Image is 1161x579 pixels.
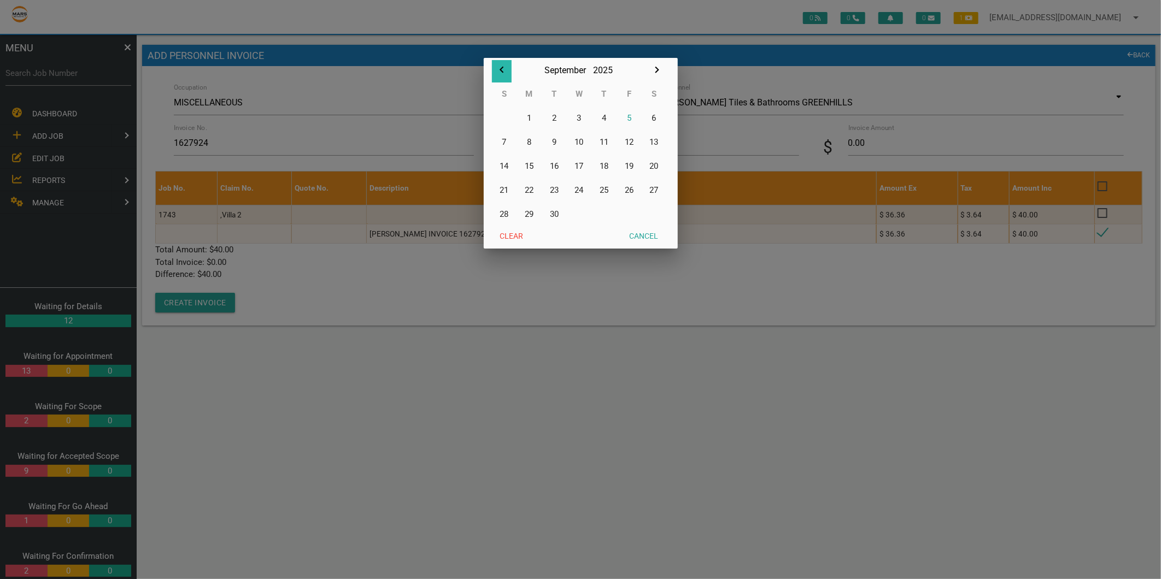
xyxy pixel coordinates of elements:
button: Clear [492,226,532,246]
button: 8 [517,130,542,154]
button: 12 [617,130,642,154]
button: 9 [542,130,567,154]
abbr: Wednesday [576,89,583,99]
abbr: Saturday [652,89,656,99]
button: 22 [517,178,542,202]
abbr: Thursday [602,89,607,99]
button: 4 [591,106,617,130]
abbr: Tuesday [552,89,556,99]
button: 15 [517,154,542,178]
button: 21 [492,178,517,202]
button: 29 [517,202,542,226]
button: 16 [542,154,567,178]
button: 26 [617,178,642,202]
button: 2 [542,106,567,130]
button: 5 [617,106,642,130]
button: 18 [591,154,617,178]
button: 23 [542,178,567,202]
button: 17 [567,154,592,178]
button: 25 [591,178,617,202]
button: 10 [567,130,592,154]
button: 30 [542,202,567,226]
button: 1 [517,106,542,130]
button: 19 [617,154,642,178]
button: 24 [567,178,592,202]
button: 11 [591,130,617,154]
button: 6 [642,106,667,130]
abbr: Sunday [502,89,507,99]
button: 20 [642,154,667,178]
button: Cancel [621,226,667,246]
button: 13 [642,130,667,154]
abbr: Monday [526,89,533,99]
abbr: Friday [627,89,631,99]
button: 7 [492,130,517,154]
button: 27 [642,178,667,202]
button: 3 [567,106,592,130]
button: 14 [492,154,517,178]
button: 28 [492,202,517,226]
